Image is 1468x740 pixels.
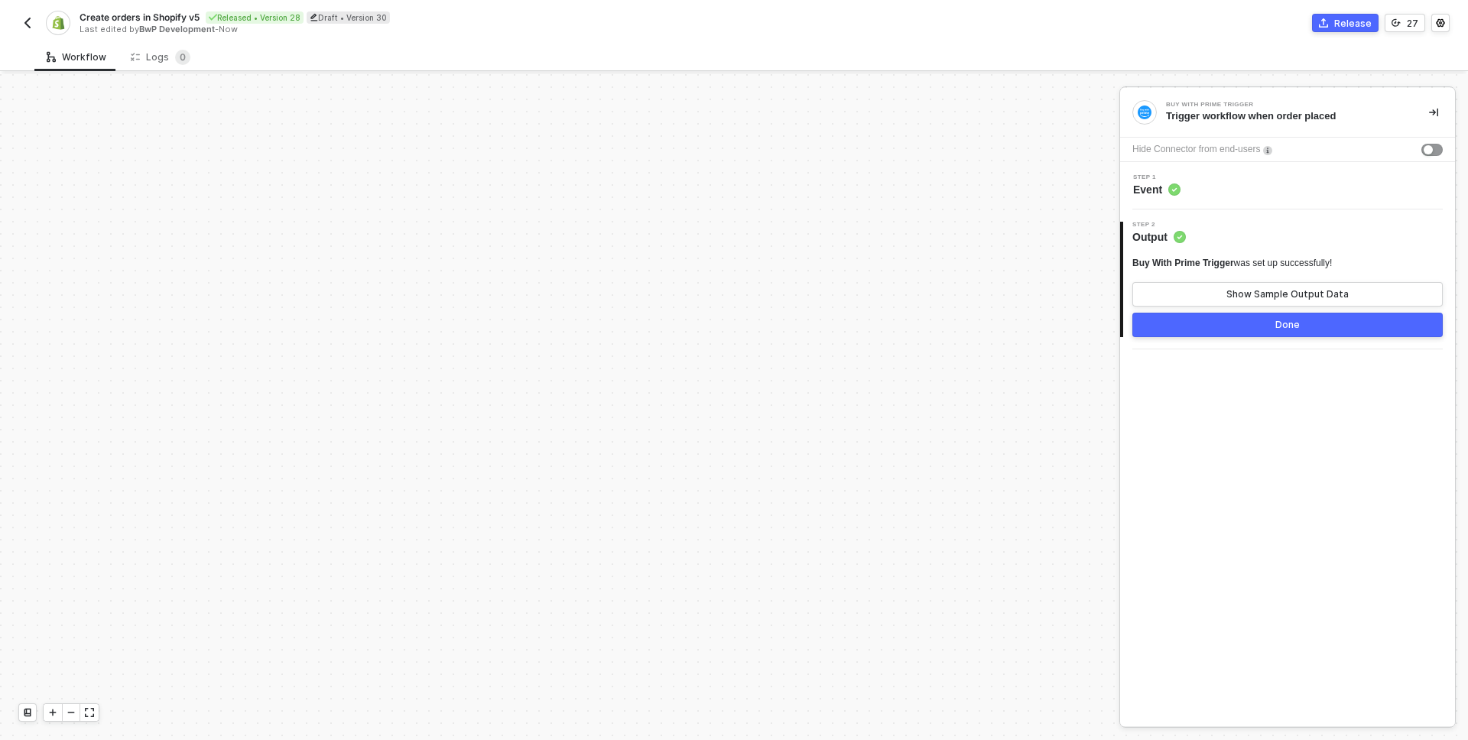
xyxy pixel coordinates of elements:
span: Output [1132,229,1186,245]
button: 27 [1385,14,1425,32]
span: Buy With Prime Trigger [1132,258,1234,268]
div: Released • Version 28 [206,11,304,24]
span: icon-play [48,708,57,717]
img: icon-info [1263,146,1272,155]
span: Event [1133,182,1181,197]
div: Hide Connector from end-users [1132,142,1260,157]
button: Show Sample Output Data [1132,282,1443,307]
span: icon-versioning [1392,18,1401,28]
div: Workflow [47,51,106,63]
span: Create orders in Shopify v5 [80,11,200,24]
div: Step 1Event [1120,174,1455,197]
div: Step 2Output Buy With Prime Triggerwas set up successfully!Show Sample Output DataDone [1120,222,1455,337]
div: was set up successfully! [1132,257,1332,270]
div: Buy With Prime Trigger [1166,102,1395,108]
div: Release [1334,17,1372,30]
div: Trigger workflow when order placed [1166,109,1405,123]
button: Release [1312,14,1379,32]
button: back [18,14,37,32]
span: icon-edit [310,13,318,21]
img: integration-icon [1138,105,1151,119]
img: integration-icon [51,16,64,30]
div: Done [1275,319,1300,331]
span: icon-collapse-right [1429,108,1438,117]
span: BwP Development [139,24,215,34]
div: Last edited by - Now [80,24,732,35]
button: Done [1132,313,1443,337]
span: icon-commerce [1319,18,1328,28]
div: Draft • Version 30 [307,11,390,24]
span: Step 2 [1132,222,1186,228]
span: Step 1 [1133,174,1181,180]
span: icon-minus [67,708,76,717]
sup: 0 [175,50,190,65]
img: back [21,17,34,29]
div: 27 [1407,17,1418,30]
div: Show Sample Output Data [1226,288,1349,300]
div: Logs [131,50,190,65]
span: icon-expand [85,708,94,717]
span: icon-settings [1436,18,1445,28]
